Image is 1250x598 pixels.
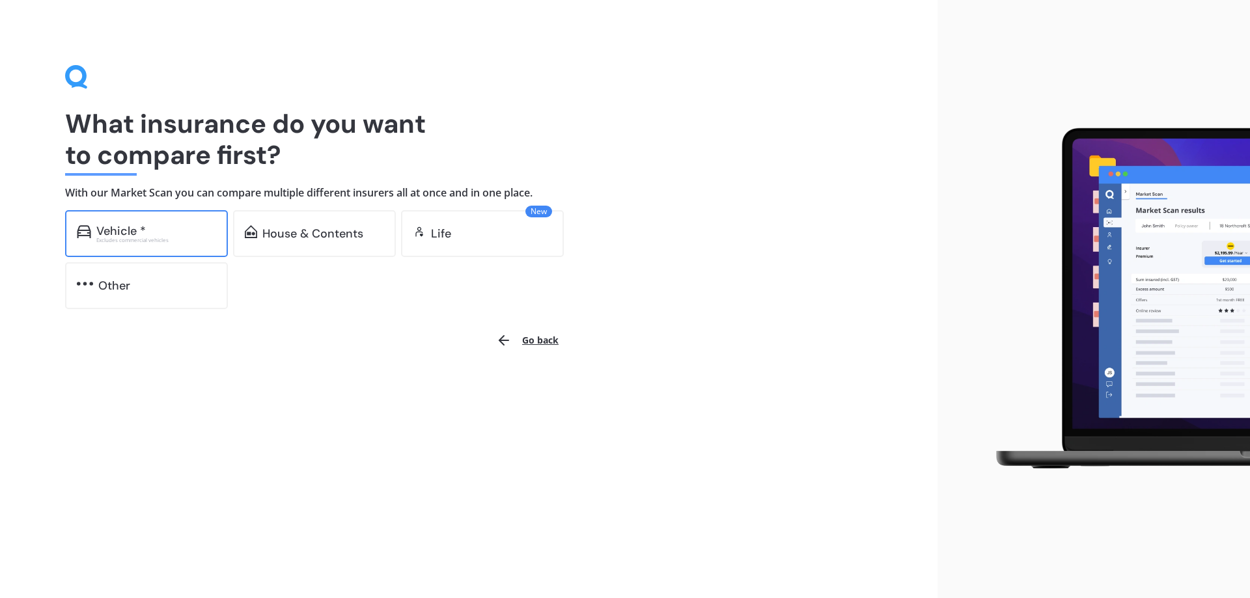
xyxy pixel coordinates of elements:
[488,325,566,356] button: Go back
[413,225,426,238] img: life.f720d6a2d7cdcd3ad642.svg
[65,108,872,170] h1: What insurance do you want to compare first?
[77,277,93,290] img: other.81dba5aafe580aa69f38.svg
[262,227,363,240] div: House & Contents
[65,186,872,200] h4: With our Market Scan you can compare multiple different insurers all at once and in one place.
[77,225,91,238] img: car.f15378c7a67c060ca3f3.svg
[96,224,146,238] div: Vehicle *
[525,206,552,217] span: New
[977,120,1250,478] img: laptop.webp
[431,227,451,240] div: Life
[96,238,216,243] div: Excludes commercial vehicles
[245,225,257,238] img: home-and-contents.b802091223b8502ef2dd.svg
[98,279,130,292] div: Other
